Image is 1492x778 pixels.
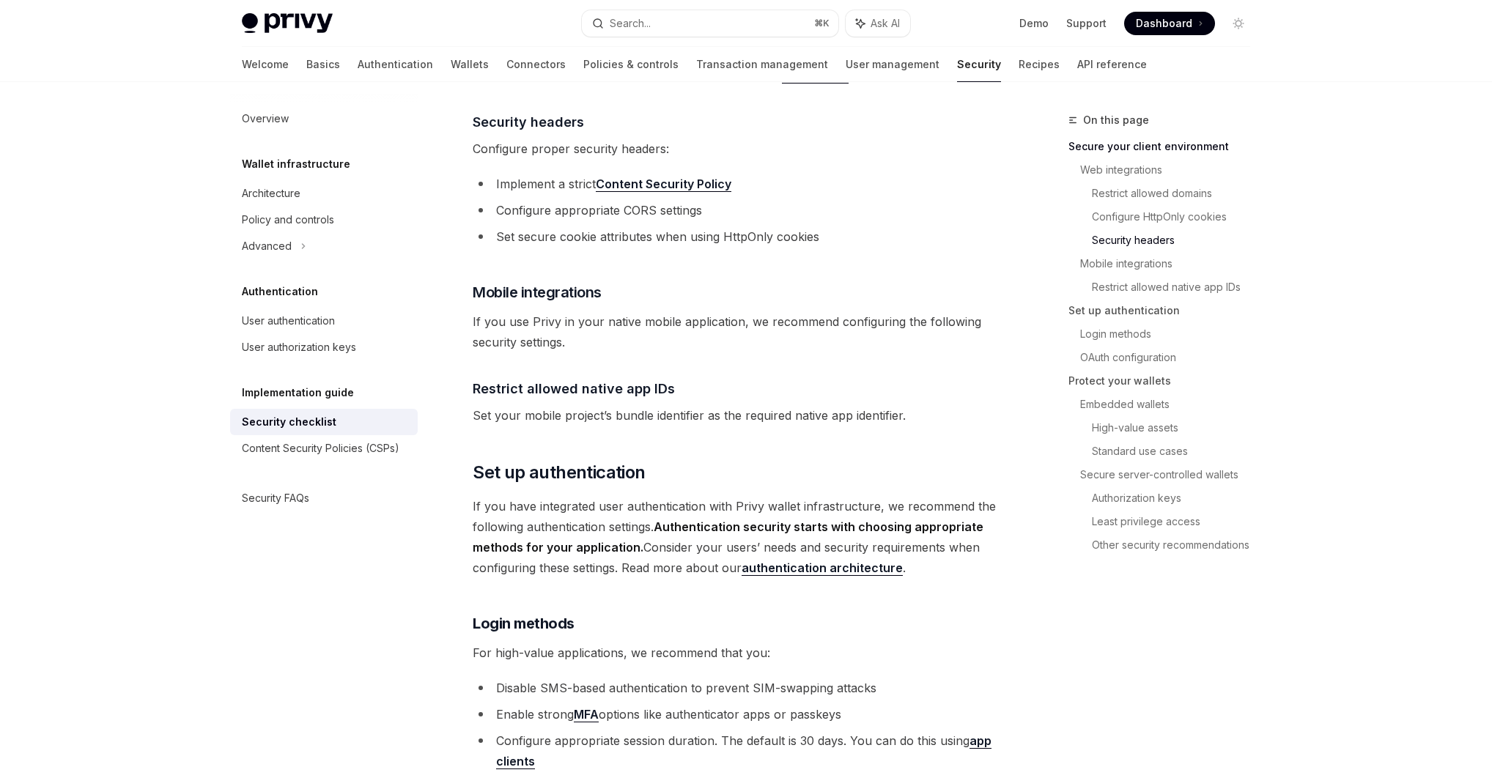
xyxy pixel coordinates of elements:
span: Configure proper security headers: [473,138,1001,159]
div: Architecture [242,185,300,202]
button: Search...⌘K [582,10,838,37]
a: API reference [1077,47,1147,82]
a: Basics [306,47,340,82]
a: Security FAQs [230,485,418,511]
a: Demo [1019,16,1049,31]
button: Toggle dark mode [1227,12,1250,35]
div: Content Security Policies (CSPs) [242,440,399,457]
span: On this page [1083,111,1149,129]
a: Authorization keys [1092,486,1262,510]
a: Connectors [506,47,566,82]
a: Architecture [230,180,418,207]
a: OAuth configuration [1080,346,1262,369]
a: Security checklist [230,409,418,435]
h5: Implementation guide [242,384,354,401]
a: MFA [574,707,599,722]
li: Configure appropriate session duration. The default is 30 days. You can do this using [473,730,1001,771]
div: User authorization keys [242,338,356,356]
a: Other security recommendations [1092,533,1262,557]
a: Mobile integrations [1080,252,1262,275]
a: Policy and controls [230,207,418,233]
a: Wallets [451,47,489,82]
a: Secure server-controlled wallets [1080,463,1262,486]
a: Content Security Policy [596,177,731,192]
li: Configure appropriate CORS settings [473,200,1001,221]
a: Policies & controls [583,47,679,82]
a: Configure HttpOnly cookies [1092,205,1262,229]
div: Overview [242,110,289,127]
span: Mobile integrations [473,282,602,303]
button: Ask AI [846,10,910,37]
li: Implement a strict [473,174,1001,194]
span: Security headers [473,112,584,132]
strong: Login methods [473,615,575,632]
div: User authentication [242,312,335,330]
div: Search... [610,15,651,32]
li: Disable SMS-based authentication to prevent SIM-swapping attacks [473,678,1001,698]
a: Embedded wallets [1080,393,1262,416]
a: Secure your client environment [1068,135,1262,158]
span: If you have integrated user authentication with Privy wallet infrastructure, we recommend the fol... [473,496,1001,578]
a: User management [846,47,939,82]
img: light logo [242,13,333,34]
a: Login methods [1080,322,1262,346]
a: Dashboard [1124,12,1215,35]
a: Security [957,47,1001,82]
div: Policy and controls [242,211,334,229]
a: authentication architecture [742,560,903,576]
h5: Wallet infrastructure [242,155,350,173]
div: Advanced [242,237,292,255]
span: Restrict allowed native app IDs [473,379,675,399]
div: Security checklist [242,413,336,431]
a: Welcome [242,47,289,82]
a: Protect your wallets [1068,369,1262,393]
li: Set secure cookie attributes when using HttpOnly cookies [473,226,1001,247]
a: Support [1066,16,1107,31]
h5: Authentication [242,283,318,300]
li: Enable strong options like authenticator apps or passkeys [473,704,1001,725]
a: High-value assets [1092,416,1262,440]
span: Set your mobile project’s bundle identifier as the required native app identifier. [473,405,1001,426]
a: User authorization keys [230,334,418,360]
a: Least privilege access [1092,510,1262,533]
div: Security FAQs [242,489,309,507]
a: Overview [230,105,418,132]
span: If you use Privy in your native mobile application, we recommend configuring the following securi... [473,311,1001,352]
a: Set up authentication [1068,299,1262,322]
span: Ask AI [871,16,900,31]
a: User authentication [230,308,418,334]
span: ⌘ K [814,18,830,29]
a: Recipes [1019,47,1060,82]
a: Content Security Policies (CSPs) [230,435,418,462]
a: Restrict allowed native app IDs [1092,275,1262,299]
strong: Authentication security starts with choosing appropriate methods for your application. [473,519,983,555]
a: Security headers [1092,229,1262,252]
a: Web integrations [1080,158,1262,182]
span: Dashboard [1136,16,1192,31]
span: Set up authentication [473,461,645,484]
a: Authentication [358,47,433,82]
span: For high-value applications, we recommend that you: [473,642,1001,663]
a: Restrict allowed domains [1092,182,1262,205]
a: Transaction management [696,47,828,82]
a: Standard use cases [1092,440,1262,463]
